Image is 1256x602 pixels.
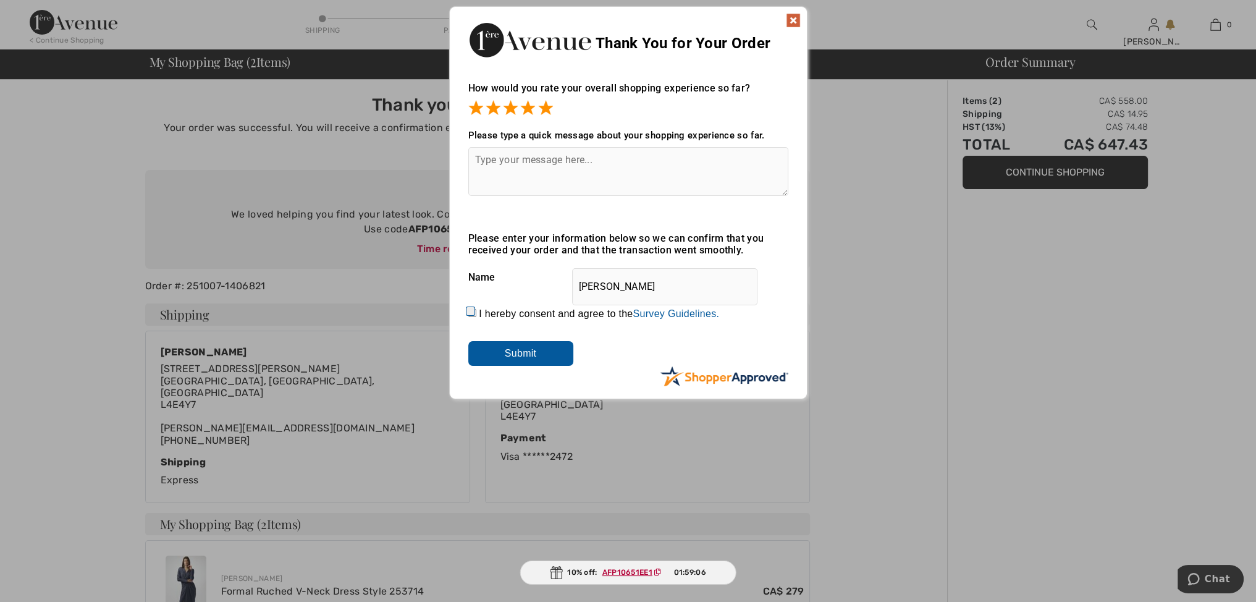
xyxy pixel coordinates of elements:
img: x [786,13,801,28]
span: 01:59:06 [673,567,706,578]
span: Chat [27,9,53,20]
input: Submit [468,341,573,366]
label: I hereby consent and agree to the [479,308,719,320]
img: Gift.svg [550,566,562,579]
div: Please type a quick message about your shopping experience so far. [468,130,788,141]
span: Thank You for Your Order [596,35,770,52]
img: Thank You for Your Order [468,19,592,61]
div: Please enter your information below so we can confirm that you received your order and that the t... [468,232,788,256]
div: How would you rate your overall shopping experience so far? [468,70,788,117]
ins: AFP10651EE1 [602,568,652,577]
div: Name [468,262,788,293]
div: 10% off: [520,561,736,585]
a: Survey Guidelines. [633,308,719,319]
